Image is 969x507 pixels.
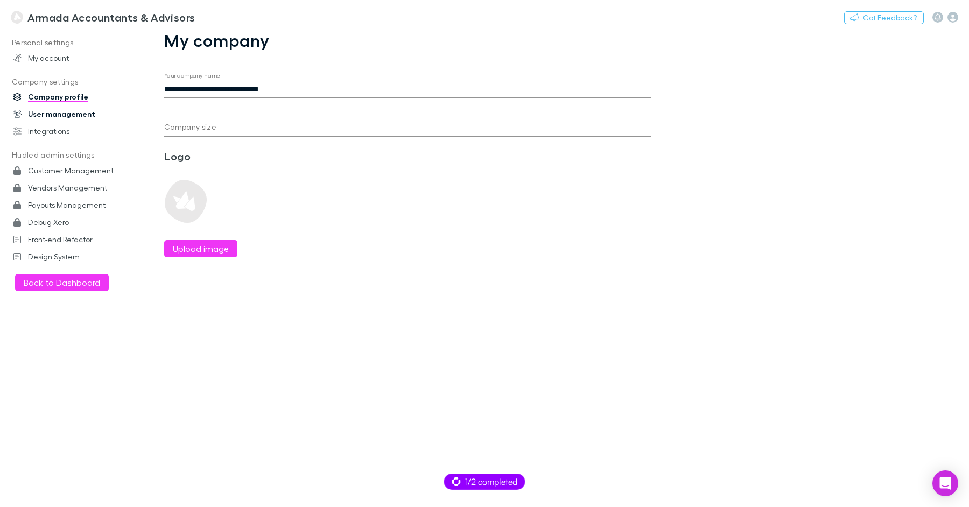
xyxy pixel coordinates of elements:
[2,75,136,89] p: Company settings
[2,50,136,67] a: My account
[164,180,207,223] img: Preview
[2,162,136,179] a: Customer Management
[2,214,136,231] a: Debug Xero
[2,196,136,214] a: Payouts Management
[164,150,326,163] h3: Logo
[173,242,229,255] label: Upload image
[2,36,136,50] p: Personal settings
[844,11,924,24] button: Got Feedback?
[164,30,651,51] h1: My company
[2,123,136,140] a: Integrations
[15,274,109,291] button: Back to Dashboard
[2,88,136,105] a: Company profile
[2,179,136,196] a: Vendors Management
[11,11,23,24] img: Armada Accountants & Advisors's Logo
[164,72,221,80] label: Your company name
[27,11,195,24] h3: Armada Accountants & Advisors
[2,248,136,265] a: Design System
[2,105,136,123] a: User management
[2,149,136,162] p: Hudled admin settings
[932,470,958,496] div: Open Intercom Messenger
[4,4,202,30] a: Armada Accountants & Advisors
[2,231,136,248] a: Front-end Refactor
[164,240,237,257] button: Upload image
